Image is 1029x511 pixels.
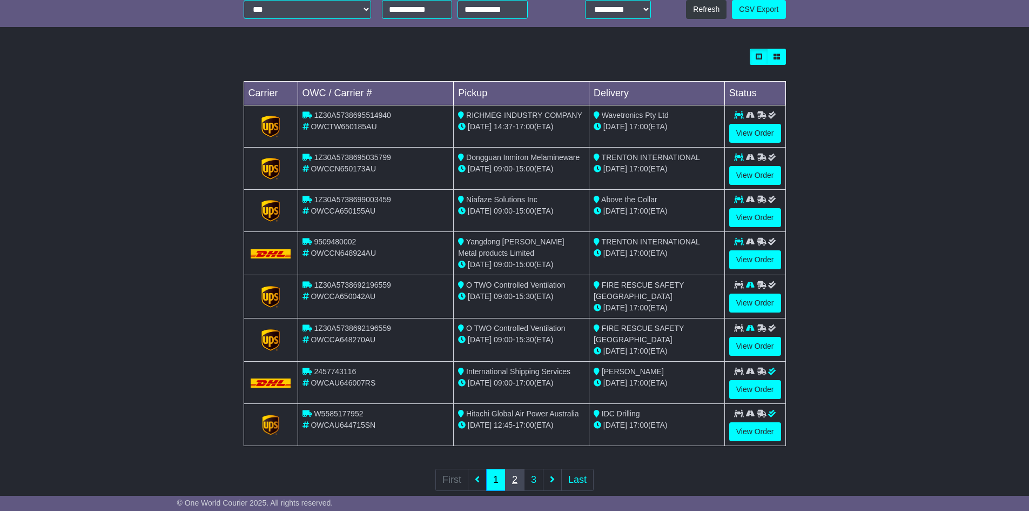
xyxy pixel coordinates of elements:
span: 09:00 [494,379,513,387]
a: Last [561,469,594,491]
span: TRENTON INTERNATIONAL [602,237,700,246]
div: - (ETA) [458,163,584,175]
span: 09:00 [494,164,513,173]
span: FIRE RESCUE SAFETY [GEOGRAPHIC_DATA] [594,324,684,344]
span: [DATE] [603,122,627,131]
span: 17:00 [629,303,648,312]
span: [DATE] [468,164,492,173]
span: [PERSON_NAME] [602,367,664,376]
span: W5585177952 [314,409,363,418]
a: View Order [729,294,781,313]
img: GetCarrierServiceLogo [261,329,280,351]
span: 17:00 [629,421,648,429]
img: UPS.png [260,414,281,436]
img: DHL.png [251,249,291,258]
span: [DATE] [603,164,627,173]
span: Dongguan Inmiron Melamineware [466,153,580,162]
td: Status [724,82,785,105]
span: 1Z30A5738692196559 [314,324,391,333]
span: OWCCA650042AU [311,292,375,301]
span: Yangdong [PERSON_NAME] Metal products Limited [458,237,564,257]
div: (ETA) [594,121,720,132]
span: [DATE] [603,421,627,429]
span: [DATE] [468,292,492,301]
td: OWC / Carrier # [298,82,454,105]
span: 09:00 [494,335,513,344]
span: 17:00 [515,421,534,429]
span: OWCCN650173AU [311,164,376,173]
span: OWCCA648270AU [311,335,375,344]
span: 15:30 [515,335,534,344]
div: (ETA) [594,248,720,259]
div: (ETA) [594,163,720,175]
span: OWCCA650155AU [311,207,375,215]
span: [DATE] [468,122,492,131]
a: View Order [729,422,781,441]
span: 17:00 [629,164,648,173]
div: (ETA) [594,302,720,314]
div: - (ETA) [458,259,584,270]
span: 17:00 [629,347,648,355]
td: Delivery [589,82,724,105]
span: 2457743116 [314,367,356,376]
span: O TWO Controlled Ventilation [466,324,565,333]
span: 09:00 [494,207,513,215]
span: OWCAU646007RS [311,379,375,387]
span: [DATE] [468,335,492,344]
span: © One World Courier 2025. All rights reserved. [177,499,333,507]
img: GetCarrierServiceLogo [261,116,280,137]
span: OWCTW650185AU [311,122,376,131]
span: FIRE RESCUE SAFETY [GEOGRAPHIC_DATA] [594,281,684,301]
a: View Order [729,250,781,269]
a: View Order [729,166,781,185]
a: View Order [729,208,781,227]
span: [DATE] [603,207,627,215]
span: 17:00 [629,249,648,257]
img: GetCarrierServiceLogo [261,286,280,308]
span: 1Z30A5738695514940 [314,111,391,120]
a: 3 [524,469,543,491]
span: OWCAU644715SN [311,421,375,429]
a: 1 [486,469,506,491]
span: 14:37 [494,122,513,131]
span: 17:00 [515,379,534,387]
td: Pickup [454,82,589,105]
span: Hitachi Global Air Power Australia [466,409,579,418]
span: 1Z30A5738695035799 [314,153,391,162]
div: - (ETA) [458,121,584,132]
span: TRENTON INTERNATIONAL [602,153,700,162]
span: 09:00 [494,260,513,269]
img: GetCarrierServiceLogo [261,158,280,180]
span: 15:30 [515,292,534,301]
span: 17:00 [629,122,648,131]
div: - (ETA) [458,377,584,389]
span: [DATE] [468,207,492,215]
div: (ETA) [594,377,720,389]
div: (ETA) [594,420,720,431]
span: 15:00 [515,164,534,173]
span: OWCCN648924AU [311,249,376,257]
div: - (ETA) [458,291,584,302]
span: RICHMEG INDUSTRY COMPANY [466,111,582,120]
div: - (ETA) [458,334,584,346]
span: 17:00 [515,122,534,131]
span: 17:00 [629,207,648,215]
a: 2 [505,469,524,491]
a: View Order [729,124,781,143]
span: [DATE] [468,260,492,269]
span: 15:00 [515,260,534,269]
span: 09:00 [494,292,513,301]
span: [DATE] [603,379,627,387]
span: International Shipping Services [466,367,570,376]
span: 12:45 [494,421,513,429]
span: 17:00 [629,379,648,387]
td: Carrier [244,82,298,105]
span: O TWO Controlled Ventilation [466,281,565,289]
span: [DATE] [603,303,627,312]
span: 1Z30A5738699003459 [314,195,391,204]
span: [DATE] [468,421,492,429]
span: 9509480002 [314,237,356,246]
span: 1Z30A5738692196559 [314,281,391,289]
span: Wavetronics Pty Ltd [602,111,669,120]
span: [DATE] [468,379,492,387]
